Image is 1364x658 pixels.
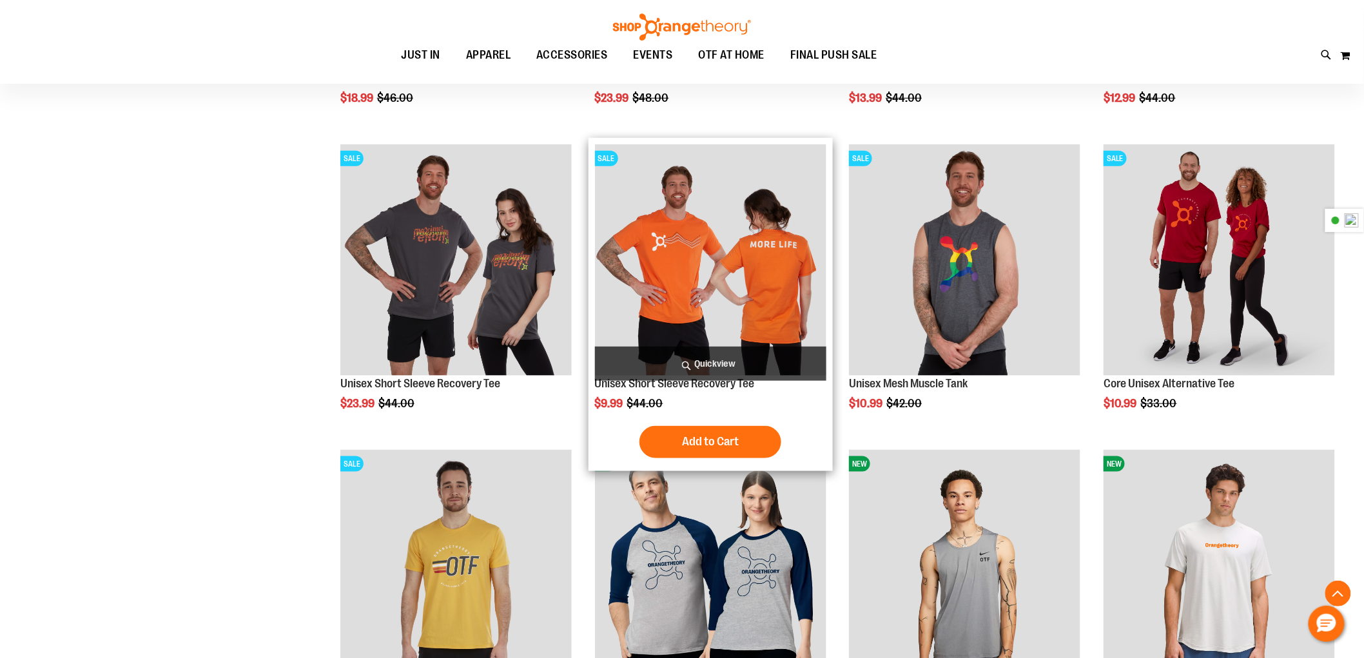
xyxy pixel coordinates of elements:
[849,456,870,472] span: NEW
[849,92,884,104] span: $13.99
[886,397,924,410] span: $42.00
[340,456,364,472] span: SALE
[595,92,631,104] span: $23.99
[595,347,826,381] a: Quickview
[1104,377,1235,390] a: Core Unisex Alternative Tee
[849,377,968,390] a: Unisex Mesh Muscle Tank
[621,41,686,70] a: EVENTS
[1097,138,1341,443] div: product
[453,41,524,70] a: APPAREL
[639,426,781,458] button: Add to Cart
[595,377,755,390] a: Unisex Short Sleeve Recovery Tee
[1104,144,1335,378] a: Product image for Core Unisex Alternative TeeSALE
[340,397,376,410] span: $23.99
[1104,151,1127,166] span: SALE
[849,397,884,410] span: $10.99
[595,144,826,376] img: Product image for Unisex Short Sleeve Recovery Tee
[1309,606,1345,642] button: Hello, have a question? Let’s chat.
[886,92,924,104] span: $44.00
[595,397,625,410] span: $9.99
[682,434,739,449] span: Add to Cart
[1140,92,1178,104] span: $44.00
[1104,92,1138,104] span: $12.99
[595,151,618,166] span: SALE
[523,41,621,70] a: ACCESSORIES
[340,377,500,390] a: Unisex Short Sleeve Recovery Tee
[377,92,415,104] span: $46.00
[378,397,416,410] span: $44.00
[1104,397,1139,410] span: $10.99
[1104,456,1125,472] span: NEW
[843,138,1087,443] div: product
[340,144,572,378] a: Product image for Unisex Short Sleeve Recovery TeeSALE
[595,144,826,378] a: Product image for Unisex Short Sleeve Recovery TeeSALE
[340,144,572,376] img: Product image for Unisex Short Sleeve Recovery Tee
[340,92,375,104] span: $18.99
[849,144,1080,378] a: Product image for Unisex Mesh Muscle TankSALE
[849,151,872,166] span: SALE
[686,41,778,70] a: OTF AT HOME
[1104,144,1335,376] img: Product image for Core Unisex Alternative Tee
[589,138,833,471] div: product
[627,397,665,410] span: $44.00
[340,151,364,166] span: SALE
[777,41,890,70] a: FINAL PUSH SALE
[790,41,877,70] span: FINAL PUSH SALE
[388,41,453,70] a: JUST IN
[1325,581,1351,606] button: Back To Top
[849,144,1080,376] img: Product image for Unisex Mesh Muscle Tank
[634,41,673,70] span: EVENTS
[699,41,765,70] span: OTF AT HOME
[536,41,608,70] span: ACCESSORIES
[633,92,671,104] span: $48.00
[611,14,753,41] img: Shop Orangetheory
[1141,397,1179,410] span: $33.00
[466,41,511,70] span: APPAREL
[401,41,440,70] span: JUST IN
[334,138,578,443] div: product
